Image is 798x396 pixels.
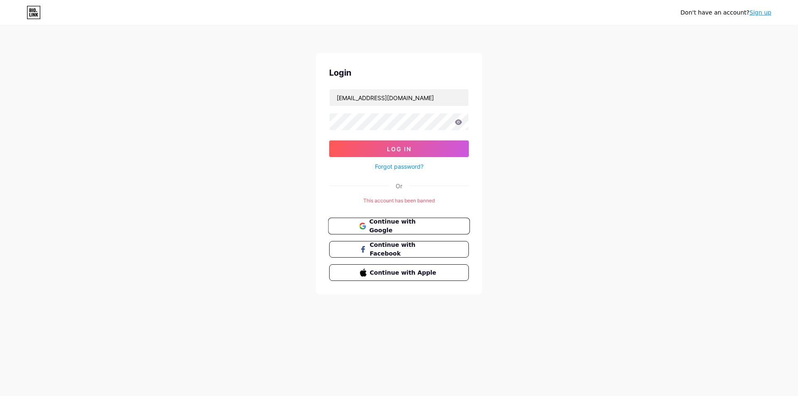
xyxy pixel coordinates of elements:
button: Continue with Apple [329,264,469,281]
span: Continue with Google [369,217,438,235]
a: Continue with Google [329,218,469,234]
div: Don't have an account? [680,8,771,17]
a: Forgot password? [375,162,424,171]
button: Log In [329,140,469,157]
span: Continue with Facebook [370,241,438,258]
button: Continue with Google [328,218,470,235]
span: Continue with Apple [370,268,438,277]
input: Username [330,89,468,106]
div: Login [329,66,469,79]
span: Log In [387,145,411,152]
a: Sign up [749,9,771,16]
div: Or [396,182,402,190]
button: Continue with Facebook [329,241,469,258]
div: This account has been banned [329,197,469,204]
